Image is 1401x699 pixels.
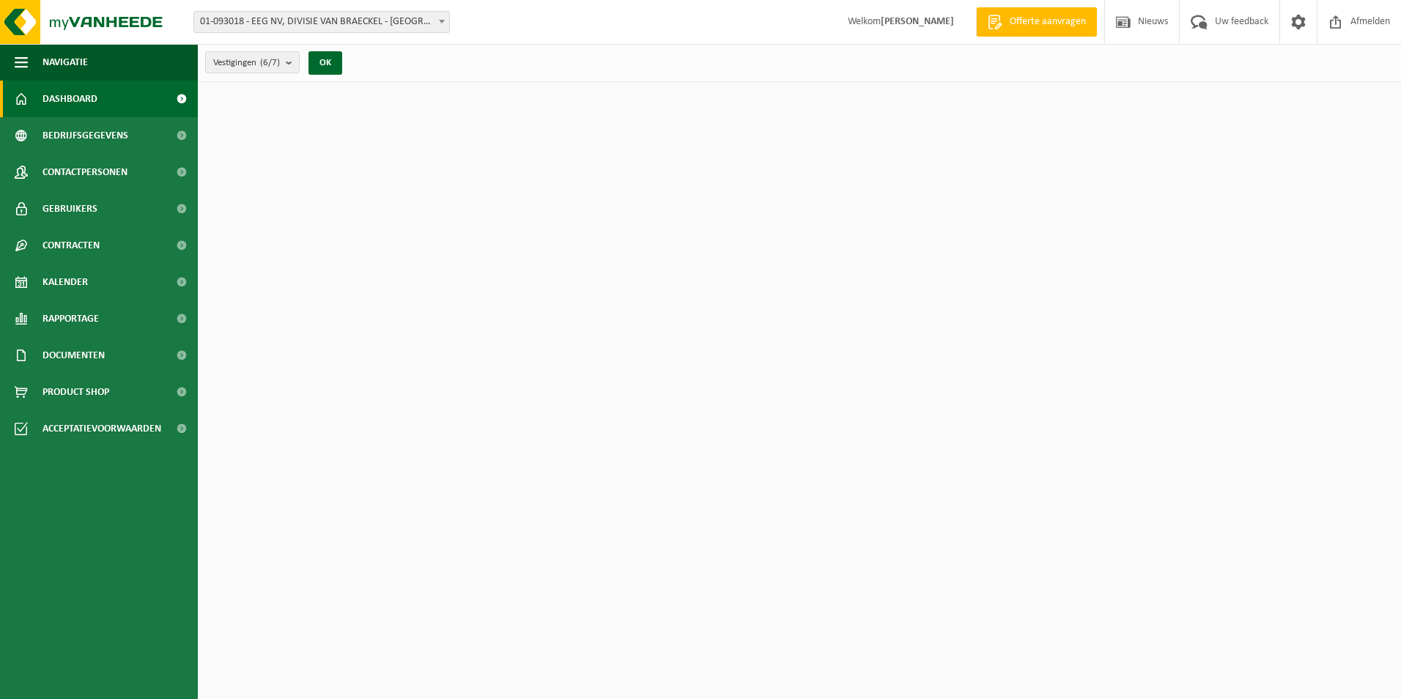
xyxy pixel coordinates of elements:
span: 01-093018 - EEG NV, DIVISIE VAN BRAECKEL - SINT-MARTENS-LATEM [193,11,450,33]
span: Dashboard [42,81,97,117]
button: Vestigingen(6/7) [205,51,300,73]
span: Vestigingen [213,52,280,74]
span: Product Shop [42,374,109,410]
button: OK [308,51,342,75]
span: Navigatie [42,44,88,81]
a: Offerte aanvragen [976,7,1097,37]
span: Kalender [42,264,88,300]
span: Rapportage [42,300,99,337]
span: Documenten [42,337,105,374]
span: Contactpersonen [42,154,127,191]
span: Offerte aanvragen [1006,15,1090,29]
span: Acceptatievoorwaarden [42,410,161,447]
span: Bedrijfsgegevens [42,117,128,154]
count: (6/7) [260,58,280,67]
strong: [PERSON_NAME] [881,16,954,27]
span: Gebruikers [42,191,97,227]
span: Contracten [42,227,100,264]
span: 01-093018 - EEG NV, DIVISIE VAN BRAECKEL - SINT-MARTENS-LATEM [194,12,449,32]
